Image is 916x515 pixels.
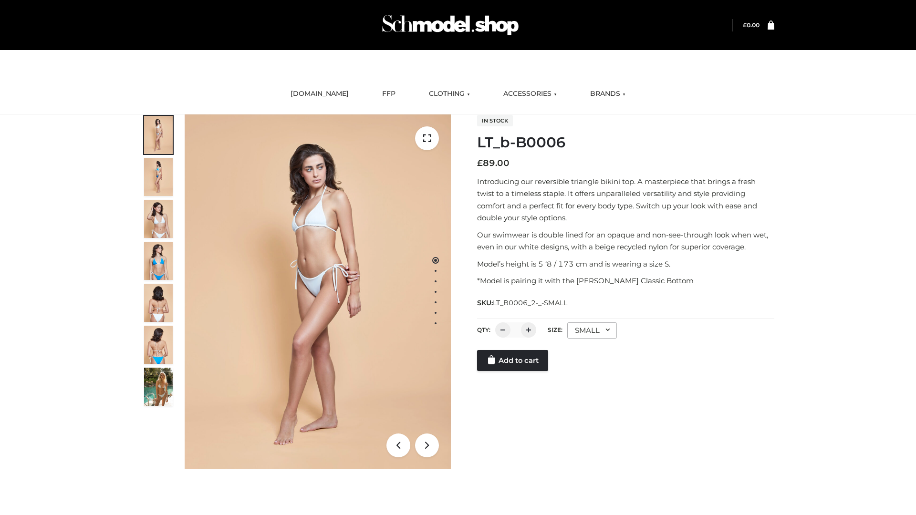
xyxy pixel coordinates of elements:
span: £ [743,21,747,29]
div: SMALL [567,322,617,339]
a: Add to cart [477,350,548,371]
span: LT_B0006_2-_-SMALL [493,299,567,307]
h1: LT_b-B0006 [477,134,774,151]
img: ArielClassicBikiniTop_CloudNine_AzureSky_OW114ECO_4-scaled.jpg [144,242,173,280]
bdi: 0.00 [743,21,760,29]
img: ArielClassicBikiniTop_CloudNine_AzureSky_OW114ECO_2-scaled.jpg [144,158,173,196]
bdi: 89.00 [477,158,510,168]
img: ArielClassicBikiniTop_CloudNine_AzureSky_OW114ECO_3-scaled.jpg [144,200,173,238]
a: ACCESSORIES [496,83,564,104]
a: £0.00 [743,21,760,29]
img: ArielClassicBikiniTop_CloudNine_AzureSky_OW114ECO_7-scaled.jpg [144,284,173,322]
img: Arieltop_CloudNine_AzureSky2.jpg [144,368,173,406]
img: ArielClassicBikiniTop_CloudNine_AzureSky_OW114ECO_1-scaled.jpg [144,116,173,154]
a: [DOMAIN_NAME] [283,83,356,104]
span: In stock [477,115,513,126]
label: QTY: [477,326,490,333]
span: SKU: [477,297,568,309]
p: Model’s height is 5 ‘8 / 173 cm and is wearing a size S. [477,258,774,270]
img: ArielClassicBikiniTop_CloudNine_AzureSky_OW114ECO_8-scaled.jpg [144,326,173,364]
p: *Model is pairing it with the [PERSON_NAME] Classic Bottom [477,275,774,287]
img: ArielClassicBikiniTop_CloudNine_AzureSky_OW114ECO_1 [185,114,451,469]
a: BRANDS [583,83,633,104]
a: FFP [375,83,403,104]
span: £ [477,158,483,168]
img: Schmodel Admin 964 [379,6,522,44]
p: Introducing our reversible triangle bikini top. A masterpiece that brings a fresh twist to a time... [477,175,774,224]
label: Size: [548,326,562,333]
a: CLOTHING [422,83,477,104]
p: Our swimwear is double lined for an opaque and non-see-through look when wet, even in our white d... [477,229,774,253]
